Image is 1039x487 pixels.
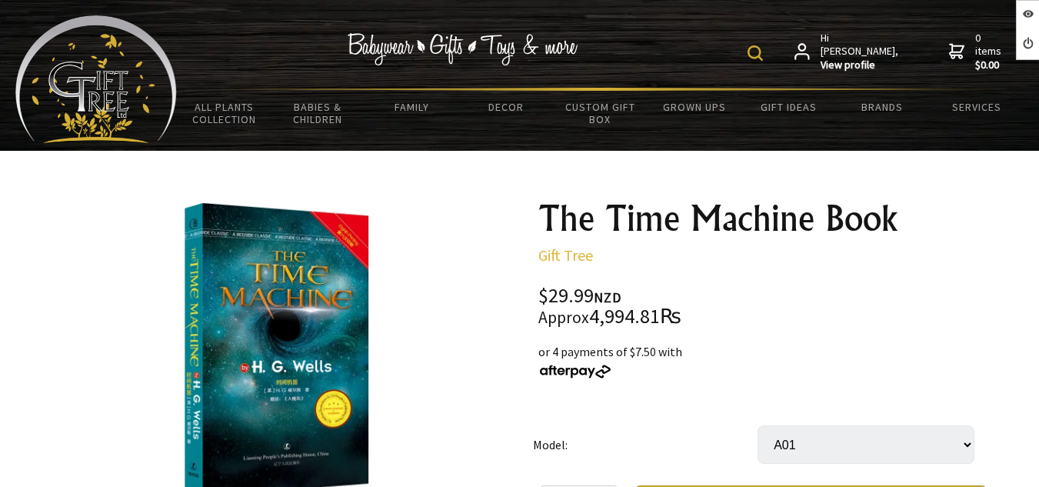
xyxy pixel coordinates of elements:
[594,289,621,306] span: NZD
[533,404,758,485] td: Model:
[748,45,763,61] img: product search
[538,200,987,237] h1: The Time Machine Book
[553,91,647,135] a: Custom Gift Box
[930,91,1024,123] a: Services
[821,58,900,72] strong: View profile
[794,32,900,72] a: Hi [PERSON_NAME],View profile
[177,91,271,135] a: All Plants Collection
[538,365,612,379] img: Afterpay
[975,31,1004,72] span: 0 items
[538,245,593,265] a: Gift Tree
[648,91,741,123] a: Grown Ups
[538,307,589,328] small: Approx
[271,91,365,135] a: Babies & Children
[347,33,578,65] img: Babywear - Gifts - Toys & more
[538,342,987,379] div: or 4 payments of $7.50 with
[459,91,553,123] a: Decor
[949,32,1004,72] a: 0 items$0.00
[365,91,459,123] a: Family
[741,91,835,123] a: Gift Ideas
[975,58,1004,72] strong: $0.00
[15,15,177,143] img: Babyware - Gifts - Toys and more...
[835,91,929,123] a: Brands
[538,286,987,327] div: $29.99 4,994.81₨
[821,32,900,72] span: Hi [PERSON_NAME],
